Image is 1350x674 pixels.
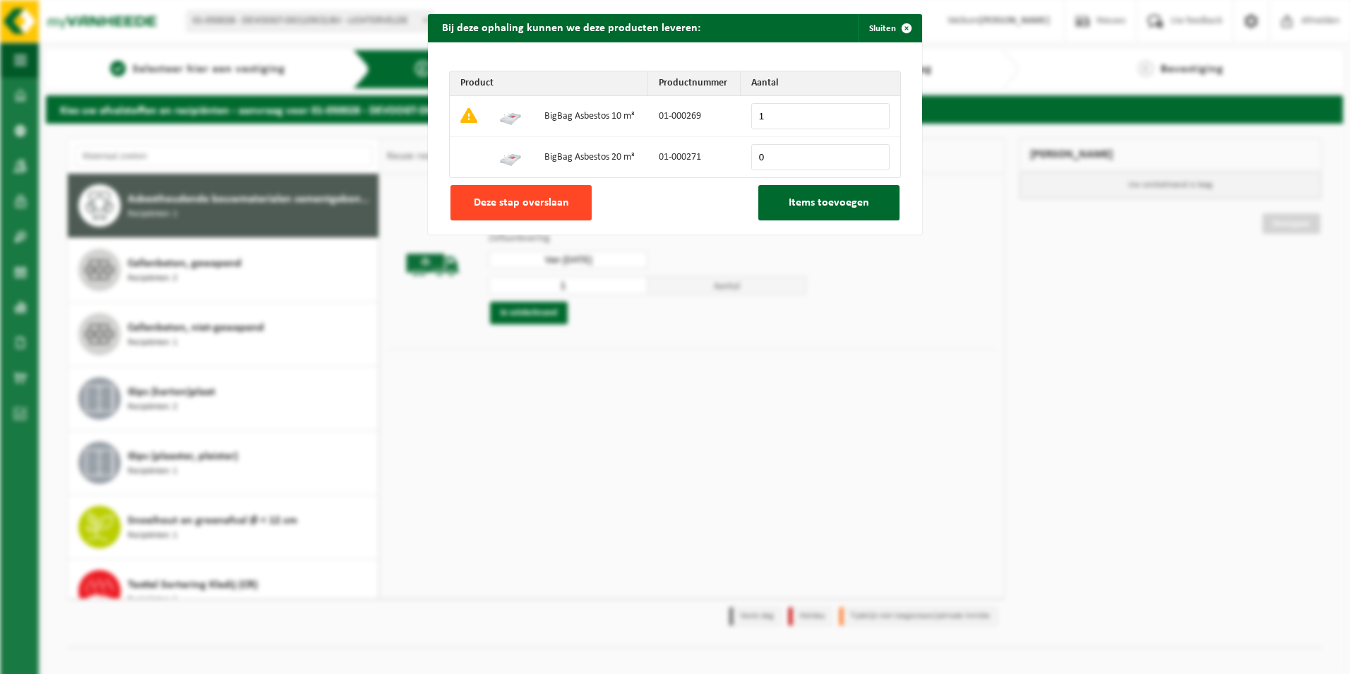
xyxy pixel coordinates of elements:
[648,96,741,137] td: 01-000269
[450,185,592,220] button: Deze stap overslaan
[648,71,741,96] th: Productnummer
[499,145,522,167] img: 01-000271
[499,104,522,126] img: 01-000269
[534,137,648,177] td: BigBag Asbestos 20 m³
[758,185,900,220] button: Items toevoegen
[648,137,741,177] td: 01-000271
[474,197,569,208] span: Deze stap overslaan
[789,197,869,208] span: Items toevoegen
[534,96,648,137] td: BigBag Asbestos 10 m³
[858,14,921,42] button: Sluiten
[741,71,900,96] th: Aantal
[428,14,715,41] h2: Bij deze ophaling kunnen we deze producten leveren:
[450,71,648,96] th: Product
